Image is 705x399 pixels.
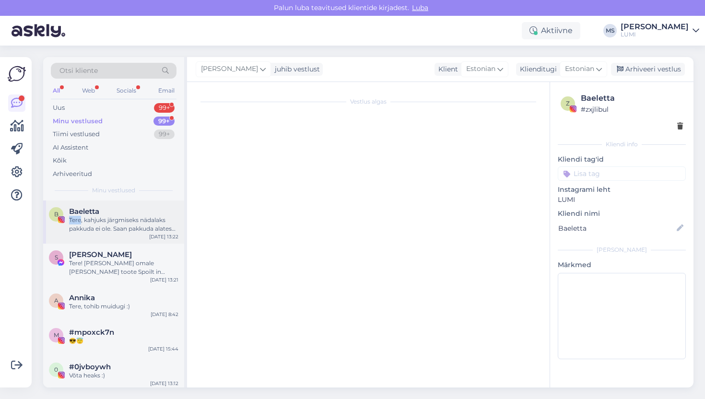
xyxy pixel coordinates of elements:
[603,24,617,37] div: MS
[409,3,431,12] span: Luba
[69,216,178,233] div: Tere, kahjuks järgmiseks nädalaks pakkuda ei ole. Saan pakkuda alates septembri keskpaigast. Akne...
[54,366,58,373] span: 0
[53,129,100,139] div: Tiimi vestlused
[522,22,580,39] div: Aktiivne
[156,84,176,97] div: Email
[611,63,685,76] div: Arhiveeri vestlus
[558,195,686,205] p: LUMI
[201,64,258,74] span: [PERSON_NAME]
[581,93,683,104] div: Baeletta
[558,140,686,149] div: Kliendi info
[53,156,67,165] div: Kõik
[92,186,135,195] span: Minu vestlused
[153,117,175,126] div: 99+
[69,207,99,216] span: Baeletta
[53,169,92,179] div: Arhiveeritud
[516,64,557,74] div: Klienditugi
[558,154,686,164] p: Kliendi tag'id
[466,64,495,74] span: Estonian
[435,64,458,74] div: Klient
[197,97,540,106] div: Vestlus algas
[558,223,675,234] input: Lisa nimi
[53,143,88,153] div: AI Assistent
[69,337,178,345] div: 😎😇
[53,103,65,113] div: Uus
[55,254,58,261] span: S
[69,363,111,371] span: #0jvboywh
[150,380,178,387] div: [DATE] 13:12
[150,276,178,283] div: [DATE] 13:21
[53,117,103,126] div: Minu vestlused
[59,66,98,76] span: Otsi kliente
[621,23,699,38] a: [PERSON_NAME]LUMI
[558,185,686,195] p: Instagrami leht
[558,246,686,254] div: [PERSON_NAME]
[149,233,178,240] div: [DATE] 13:22
[69,250,132,259] span: Siiri Nool
[54,211,59,218] span: B
[565,64,594,74] span: Estonian
[69,302,178,311] div: Tere, tohib muidugi :)
[154,103,175,113] div: 99+
[151,311,178,318] div: [DATE] 8:42
[566,100,570,107] span: z
[8,65,26,83] img: Askly Logo
[80,84,97,97] div: Web
[154,129,175,139] div: 99+
[148,345,178,352] div: [DATE] 15:44
[115,84,138,97] div: Socials
[558,260,686,270] p: Märkmed
[581,104,683,115] div: # zxjlibul
[558,209,686,219] p: Kliendi nimi
[69,328,114,337] span: #mpoxck7n
[69,371,178,380] div: Võta heaks :)
[621,31,689,38] div: LUMI
[621,23,689,31] div: [PERSON_NAME]
[69,259,178,276] div: Tere! [PERSON_NAME] omale [PERSON_NAME] toote Spoilt in [GEOGRAPHIC_DATA] ning sooviks realistlik...
[54,297,59,304] span: A
[54,331,59,339] span: m
[51,84,62,97] div: All
[69,293,95,302] span: Annika
[271,64,320,74] div: juhib vestlust
[558,166,686,181] input: Lisa tag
